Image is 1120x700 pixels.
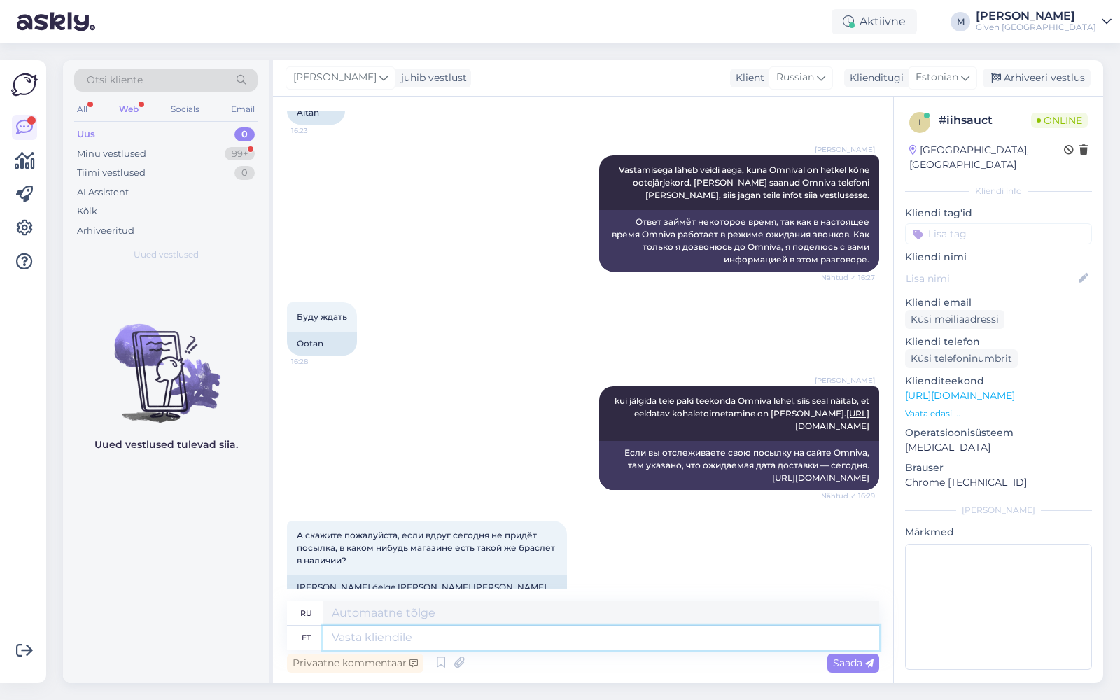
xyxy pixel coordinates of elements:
[905,461,1092,475] p: Brauser
[905,374,1092,388] p: Klienditeekond
[87,73,143,87] span: Otsi kliente
[905,525,1092,540] p: Märkmed
[951,12,970,31] div: M
[302,626,311,650] div: et
[833,657,874,669] span: Saada
[916,70,958,85] span: Estonian
[234,127,255,141] div: 0
[905,295,1092,310] p: Kliendi email
[905,407,1092,420] p: Vaata edasi ...
[599,441,879,490] div: Если вы отслеживаете свою посылку на сайте Omniva, там указано, что ожидаемая дата доставки — сег...
[976,10,1096,22] div: [PERSON_NAME]
[116,100,141,118] div: Web
[287,654,423,673] div: Privaatne kommentaar
[599,210,879,272] div: Ответ займёт некоторое время, так как в настоящее время Omniva работает в режиме ожидания звонков...
[287,575,567,624] div: [PERSON_NAME] öelge [PERSON_NAME] [PERSON_NAME] ootamatult [PERSON_NAME] [PERSON_NAME], kas sarna...
[293,70,377,85] span: [PERSON_NAME]
[939,112,1031,129] div: # iihsauct
[287,101,345,125] div: Aitäh
[228,100,258,118] div: Email
[844,71,904,85] div: Klienditugi
[776,70,814,85] span: Russian
[77,147,146,161] div: Minu vestlused
[77,185,129,199] div: AI Assistent
[234,166,255,180] div: 0
[772,472,869,483] a: [URL][DOMAIN_NAME]
[63,299,269,425] img: No chats
[168,100,202,118] div: Socials
[905,426,1092,440] p: Operatsioonisüsteem
[909,143,1064,172] div: [GEOGRAPHIC_DATA], [GEOGRAPHIC_DATA]
[291,125,344,136] span: 16:23
[291,356,344,367] span: 16:28
[815,375,875,386] span: [PERSON_NAME]
[77,127,95,141] div: Uus
[297,311,347,322] span: Буду ждать
[77,166,146,180] div: Tiimi vestlused
[905,310,1004,329] div: Küsi meiliaadressi
[77,204,97,218] div: Kõik
[905,250,1092,265] p: Kliendi nimi
[832,9,917,34] div: Aktiivne
[619,164,871,200] span: Vastamisega läheb veidi aega, kuna Omnival on hetkel kõne ootejärjekord. [PERSON_NAME] saanud Omn...
[1031,113,1088,128] span: Online
[300,601,312,625] div: ru
[287,332,357,356] div: Ootan
[815,144,875,155] span: [PERSON_NAME]
[730,71,764,85] div: Klient
[297,530,557,566] span: А скажите пожалуйста, если вдруг сегодня не придёт посылка, в каком нибудь магазине есть такой же...
[134,248,199,261] span: Uued vestlused
[77,224,134,238] div: Arhiveeritud
[225,147,255,161] div: 99+
[615,395,871,431] span: kui jälgida teie paki teekonda Omniva lehel, siis seal näitab, et eeldatav kohaletoimetamine on [...
[905,223,1092,244] input: Lisa tag
[905,185,1092,197] div: Kliendi info
[11,71,38,98] img: Askly Logo
[905,335,1092,349] p: Kliendi telefon
[905,389,1015,402] a: [URL][DOMAIN_NAME]
[905,206,1092,220] p: Kliendi tag'id
[983,69,1091,87] div: Arhiveeri vestlus
[905,504,1092,517] div: [PERSON_NAME]
[976,22,1096,33] div: Given [GEOGRAPHIC_DATA]
[821,491,875,501] span: Nähtud ✓ 16:29
[918,117,921,127] span: i
[976,10,1112,33] a: [PERSON_NAME]Given [GEOGRAPHIC_DATA]
[94,437,238,452] p: Uued vestlused tulevad siia.
[905,349,1018,368] div: Küsi telefoninumbrit
[821,272,875,283] span: Nähtud ✓ 16:27
[395,71,467,85] div: juhib vestlust
[74,100,90,118] div: All
[905,475,1092,490] p: Chrome [TECHNICAL_ID]
[905,440,1092,455] p: [MEDICAL_DATA]
[906,271,1076,286] input: Lisa nimi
